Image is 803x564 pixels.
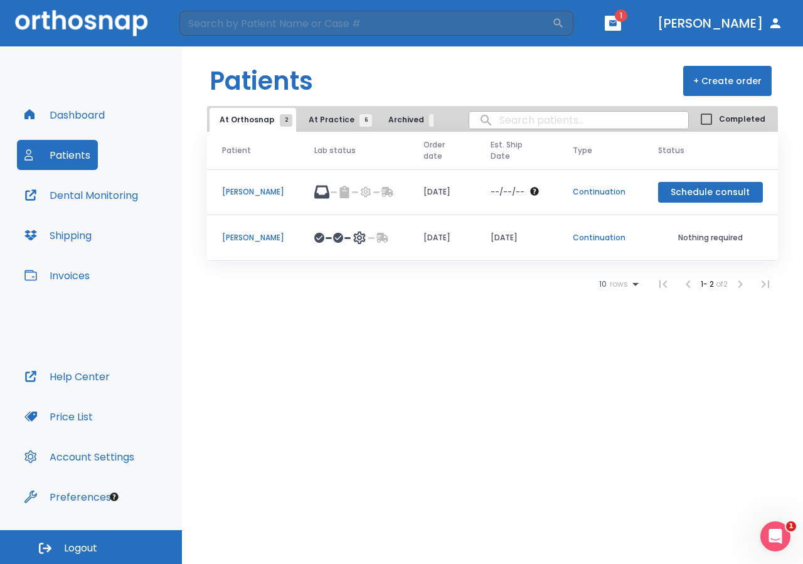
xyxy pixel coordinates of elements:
[222,145,251,156] span: Patient
[658,182,763,203] button: Schedule consult
[573,186,628,198] p: Continuation
[615,9,627,22] span: 1
[573,232,628,243] p: Continuation
[491,186,524,198] p: --/--/--
[220,114,286,125] span: At Orthosnap
[17,482,119,512] button: Preferences
[179,11,552,36] input: Search by Patient Name or Case #
[423,139,452,162] span: Order date
[314,145,356,156] span: Lab status
[17,442,142,472] button: Account Settings
[607,280,628,289] span: rows
[210,62,313,100] h1: Patients
[388,114,435,125] span: Archived
[17,100,112,130] button: Dashboard
[573,145,592,156] span: Type
[17,361,117,391] button: Help Center
[760,521,790,551] iframe: Intercom live chat
[17,140,98,170] button: Patients
[15,10,148,36] img: Orthosnap
[786,521,796,531] span: 1
[658,232,763,243] p: Nothing required
[491,139,534,162] span: Est. Ship Date
[17,180,146,210] button: Dental Monitoring
[469,108,688,132] input: search
[17,402,100,432] button: Price List
[476,215,558,261] td: [DATE]
[408,169,476,215] td: [DATE]
[716,279,728,289] span: of 2
[109,491,120,503] div: Tooltip anchor
[491,186,543,198] div: The date will be available after approving treatment plan
[408,215,476,261] td: [DATE]
[652,12,788,35] button: [PERSON_NAME]
[222,186,284,198] p: [PERSON_NAME]
[658,145,684,156] span: Status
[309,114,366,125] span: At Practice
[280,114,292,127] span: 2
[64,541,97,555] span: Logout
[599,280,607,289] span: 10
[359,114,372,127] span: 6
[210,108,433,132] div: tabs
[222,232,284,243] p: [PERSON_NAME]
[429,114,442,127] span: 2
[17,260,97,290] button: Invoices
[683,66,772,96] button: + Create order
[701,279,716,289] span: 1 - 2
[719,114,765,125] span: Completed
[17,220,99,250] button: Shipping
